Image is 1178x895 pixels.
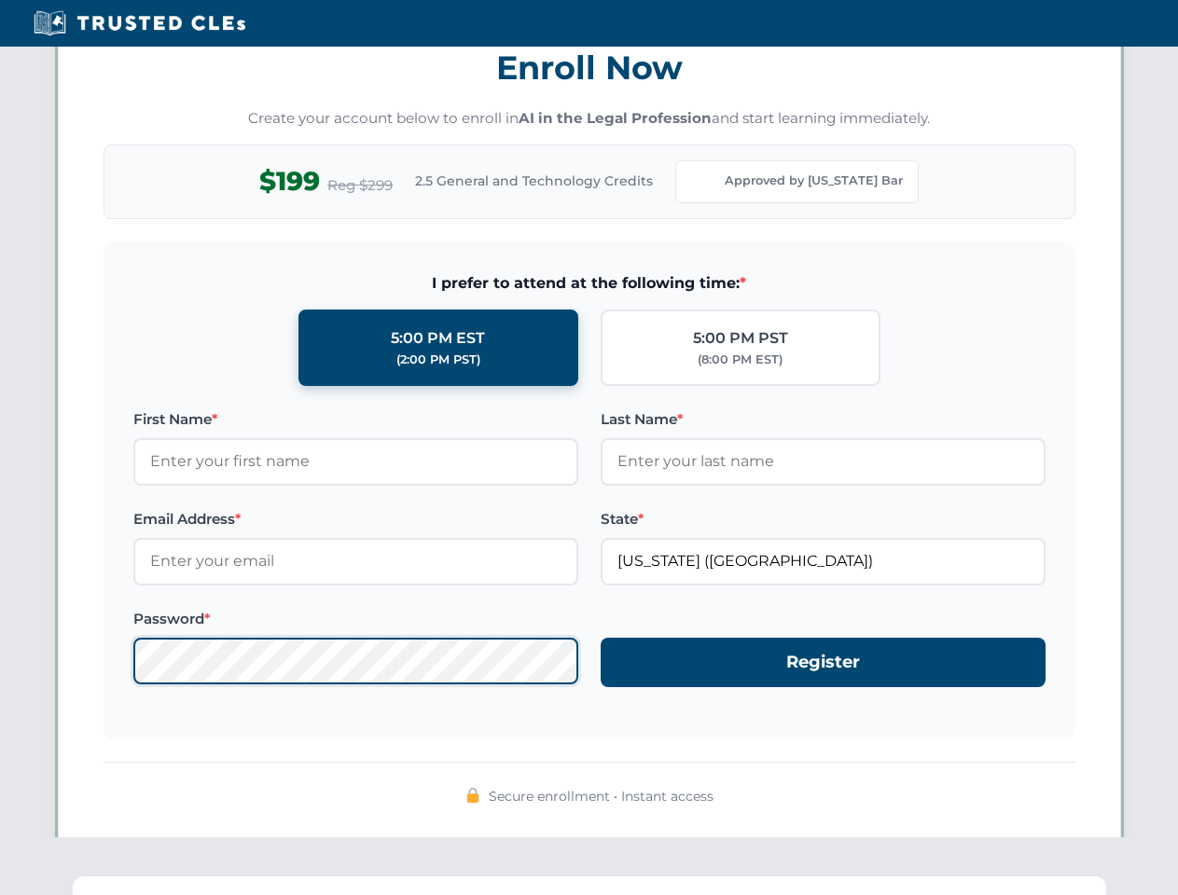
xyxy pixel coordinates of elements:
div: 5:00 PM EST [391,326,485,351]
div: (2:00 PM PST) [396,351,480,369]
img: Florida Bar [691,169,717,195]
span: Approved by [US_STATE] Bar [725,172,903,190]
input: Enter your email [133,538,578,585]
h3: Enroll Now [104,38,1075,97]
span: 2.5 General and Technology Credits [415,171,653,191]
label: Email Address [133,508,578,530]
span: I prefer to attend at the following time: [133,271,1046,296]
div: 5:00 PM PST [693,326,788,351]
span: $199 [259,160,320,202]
p: Create your account below to enroll in and start learning immediately. [104,108,1075,130]
span: Secure enrollment • Instant access [489,786,714,806]
label: State [601,508,1046,530]
label: Last Name [601,408,1046,431]
input: Enter your last name [601,438,1046,485]
strong: AI in the Legal Profession [519,109,712,127]
input: Florida (FL) [601,538,1046,585]
span: Reg $299 [327,174,393,197]
input: Enter your first name [133,438,578,485]
label: Password [133,608,578,630]
div: (8:00 PM EST) [698,351,783,369]
button: Register [601,638,1046,687]
img: Trusted CLEs [28,9,251,37]
label: First Name [133,408,578,431]
img: 🔒 [465,788,480,803]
